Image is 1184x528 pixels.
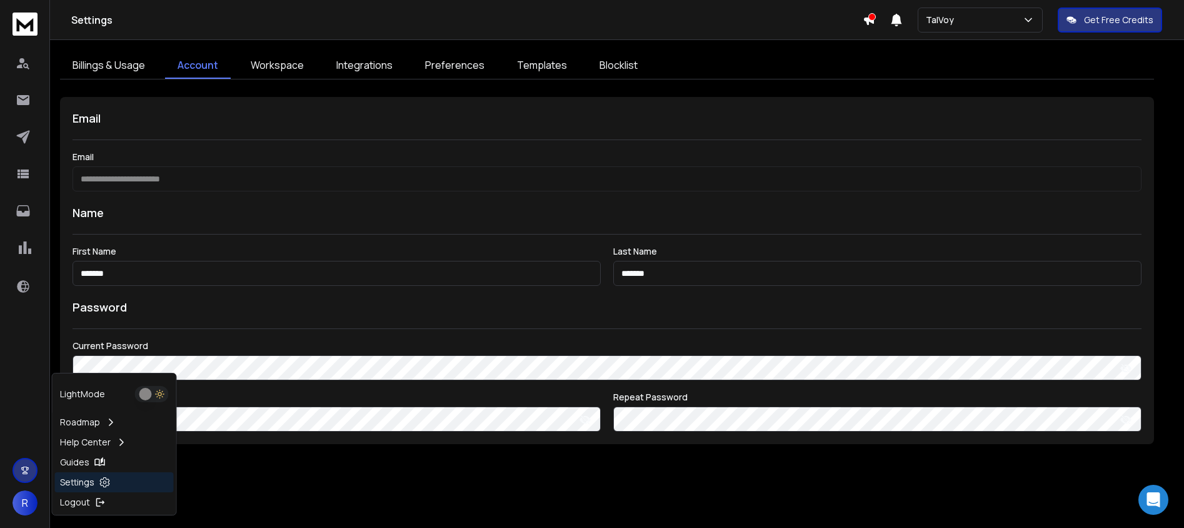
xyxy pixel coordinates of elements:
label: First Name [73,247,601,256]
h1: Email [73,109,1141,127]
h1: Settings [71,13,863,28]
a: Account [165,53,231,79]
h1: Password [73,298,127,316]
a: Templates [504,53,579,79]
button: R [13,490,38,515]
a: Preferences [413,53,497,79]
a: Settings [55,472,174,492]
a: Roadmap [55,412,174,432]
a: Billings & Usage [60,53,158,79]
a: Help Center [55,432,174,452]
label: Current Password [73,342,1141,350]
a: Guides [55,452,174,472]
p: Logout [60,496,90,509]
p: TalVoy [926,14,959,26]
p: Guides [60,456,89,469]
a: Integrations [324,53,405,79]
img: logo [13,13,38,36]
label: Repeat Password [613,393,1141,402]
div: Open Intercom Messenger [1138,485,1168,515]
p: Roadmap [60,416,100,429]
p: Help Center [60,436,111,449]
label: Last Name [613,247,1141,256]
p: Get Free Credits [1084,14,1153,26]
button: Get Free Credits [1058,8,1162,33]
a: Blocklist [587,53,650,79]
p: Settings [60,476,94,489]
a: Workspace [238,53,316,79]
label: Email [73,153,1141,161]
p: Light Mode [60,388,105,400]
label: New Password [73,393,601,402]
h1: Name [73,204,1141,221]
